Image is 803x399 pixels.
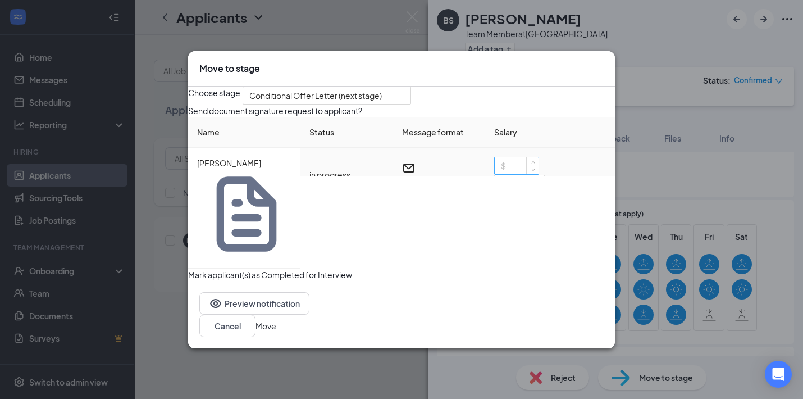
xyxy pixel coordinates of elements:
[255,320,276,332] button: Move
[209,297,222,310] svg: Eye
[526,157,539,166] span: Increase Value
[188,105,615,117] p: Send document signature request to applicant?
[199,62,260,75] h3: Move to stage
[202,169,291,259] svg: Document
[485,117,615,148] th: Salary
[495,157,539,174] input: $
[526,166,539,174] span: Decrease Value
[393,117,486,148] th: Message format
[530,158,536,165] span: up
[501,175,518,192] span: hour
[197,157,291,169] p: [PERSON_NAME]
[188,87,243,105] span: Choose stage:
[402,161,416,175] svg: Email
[300,117,393,148] th: Status
[188,105,615,269] div: Loading offer data.
[765,361,792,388] div: Open Intercom Messenger
[188,117,300,148] th: Name
[249,87,382,104] span: Conditional Offer Letter (next stage)
[188,269,615,281] p: Mark applicant(s) as Completed for Interview
[402,175,416,188] svg: MobileSms
[300,148,393,202] td: in progress
[199,292,309,315] button: EyePreview notification
[199,315,255,337] button: Cancel
[530,167,536,174] span: down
